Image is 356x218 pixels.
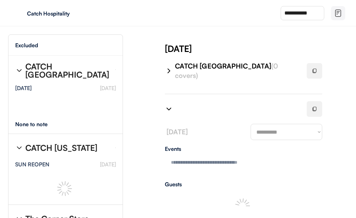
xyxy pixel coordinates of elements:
font: [DATE] [167,128,188,136]
img: chevron-right%20%281%29.svg [15,66,23,75]
img: chevron-right%20%281%29.svg [165,67,173,75]
div: Excluded [15,43,38,48]
img: chevron-right%20%281%29.svg [165,105,173,113]
div: None to note [15,121,60,127]
div: Guests [165,182,322,187]
img: file-02.svg [334,9,342,17]
div: SUN REOPEN [15,162,49,167]
font: [DATE] [100,161,116,168]
div: Catch Hospitality [27,11,112,16]
div: CATCH [US_STATE] [25,144,97,152]
img: chevron-right%20%281%29.svg [15,144,23,152]
div: [DATE] [165,43,356,55]
div: Events [165,146,322,152]
img: yH5BAEAAAAALAAAAAABAAEAAAIBRAA7 [14,8,24,19]
div: [DATE] [15,85,32,91]
div: CATCH [GEOGRAPHIC_DATA] [25,62,110,79]
div: CATCH [GEOGRAPHIC_DATA] [175,61,299,80]
font: [DATE] [100,85,116,91]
